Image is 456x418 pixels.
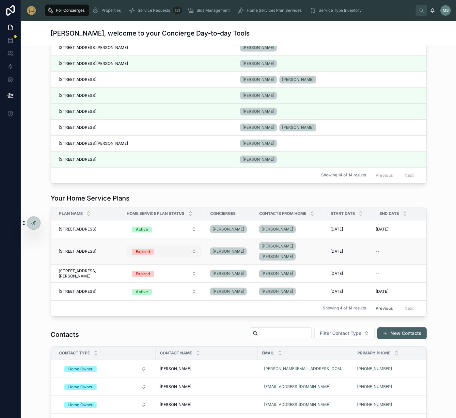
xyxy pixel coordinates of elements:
[59,351,90,356] span: Contact Type
[127,5,184,16] a: Service Requests131
[138,8,170,13] span: Service Requests
[59,109,232,114] a: [STREET_ADDRESS]
[59,61,128,66] span: [STREET_ADDRESS][PERSON_NAME]
[90,5,125,16] a: Properties
[127,246,202,257] button: Select Button
[259,211,306,216] span: Contacts from home
[357,366,427,371] a: [PHONE_NUMBER]
[261,271,293,276] span: [PERSON_NAME]
[240,92,277,99] a: [PERSON_NAME]
[160,351,192,356] span: Contact Name
[261,381,349,392] a: [EMAIL_ADDRESS][DOMAIN_NAME]
[210,247,247,255] a: [PERSON_NAME]
[59,45,232,50] a: [STREET_ADDRESS][PERSON_NAME]
[42,3,416,18] div: scrollable content
[357,351,390,356] span: Primary Phone
[59,211,83,216] span: Plan Name
[236,5,306,16] a: Home Services Plan Services
[210,288,247,295] a: [PERSON_NAME]
[259,270,296,277] a: [PERSON_NAME]
[377,327,427,339] button: New Contacts
[59,363,152,375] a: Select Button
[261,244,293,249] span: [PERSON_NAME]
[259,253,296,261] a: [PERSON_NAME]
[160,384,191,389] span: [PERSON_NAME]
[240,60,277,67] a: [PERSON_NAME]
[212,249,244,254] span: [PERSON_NAME]
[264,384,330,389] a: [EMAIL_ADDRESS][DOMAIN_NAME]
[240,156,277,163] a: [PERSON_NAME]
[59,109,96,114] span: [STREET_ADDRESS]
[59,249,96,254] span: [STREET_ADDRESS]
[243,45,274,50] span: [PERSON_NAME]
[240,76,277,83] a: [PERSON_NAME]
[314,327,375,339] button: Select Button
[330,289,343,294] span: [DATE]
[371,303,397,313] button: Previous
[376,249,380,254] span: --
[160,402,191,407] span: [PERSON_NAME]
[376,227,388,232] span: [DATE]
[59,381,152,393] a: Select Button
[68,384,93,390] div: Home Owner
[259,242,296,250] a: [PERSON_NAME]
[59,363,151,375] button: Select Button
[330,249,343,254] span: [DATE]
[68,402,93,408] div: Home Owner
[59,93,232,98] a: [STREET_ADDRESS]
[357,366,392,371] a: [PHONE_NUMBER]
[240,74,422,85] a: [PERSON_NAME][PERSON_NAME]
[240,42,422,53] a: [PERSON_NAME]
[212,227,244,232] span: [PERSON_NAME]
[59,77,96,82] span: [STREET_ADDRESS]
[240,44,277,52] a: [PERSON_NAME]
[136,271,150,277] div: Expired
[127,268,202,279] button: Select Button
[264,402,330,407] a: [EMAIL_ADDRESS][DOMAIN_NAME]
[173,7,182,14] div: 131
[376,271,380,276] span: --
[380,211,399,216] span: End Date
[136,289,148,295] div: Active
[323,306,366,311] span: Showing 4 of 14 results
[261,364,349,374] a: [PERSON_NAME][EMAIL_ADDRESS][DOMAIN_NAME]
[212,271,244,276] span: [PERSON_NAME]
[59,77,232,82] a: [STREET_ADDRESS]
[59,61,232,66] a: [STREET_ADDRESS][PERSON_NAME]
[127,223,202,235] button: Select Button
[68,366,93,372] div: Home Owner
[136,227,148,232] div: Active
[261,227,293,232] span: [PERSON_NAME]
[212,289,244,294] span: [PERSON_NAME]
[261,254,293,259] span: [PERSON_NAME]
[357,402,392,407] a: [PHONE_NUMBER]
[185,5,234,16] a: Bids Management
[59,141,128,146] span: [STREET_ADDRESS][PERSON_NAME]
[319,8,362,13] span: Service Type Inventory
[59,157,96,162] span: [STREET_ADDRESS]
[443,8,449,13] span: MS
[59,398,152,411] a: Select Button
[357,384,392,389] a: [PHONE_NUMBER]
[59,268,118,279] span: [STREET_ADDRESS][PERSON_NAME]
[240,106,422,117] a: [PERSON_NAME]
[330,227,343,232] span: [DATE]
[243,61,274,66] span: [PERSON_NAME]
[357,384,427,389] a: [PHONE_NUMBER]
[259,225,296,233] a: [PERSON_NAME]
[261,399,349,410] a: [EMAIL_ADDRESS][DOMAIN_NAME]
[243,141,274,146] span: [PERSON_NAME]
[243,125,274,130] span: [PERSON_NAME]
[160,384,254,389] a: [PERSON_NAME]
[59,157,232,162] a: [STREET_ADDRESS]
[307,5,366,16] a: Service Type Inventory
[160,366,191,371] span: [PERSON_NAME]
[51,194,130,203] h1: Your Home Service Plans
[240,122,422,133] a: [PERSON_NAME][PERSON_NAME]
[210,211,236,216] span: Concierges
[357,402,427,407] a: [PHONE_NUMBER]
[197,8,230,13] span: Bids Management
[59,381,151,393] button: Select Button
[240,90,422,101] a: [PERSON_NAME]
[243,157,274,162] span: [PERSON_NAME]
